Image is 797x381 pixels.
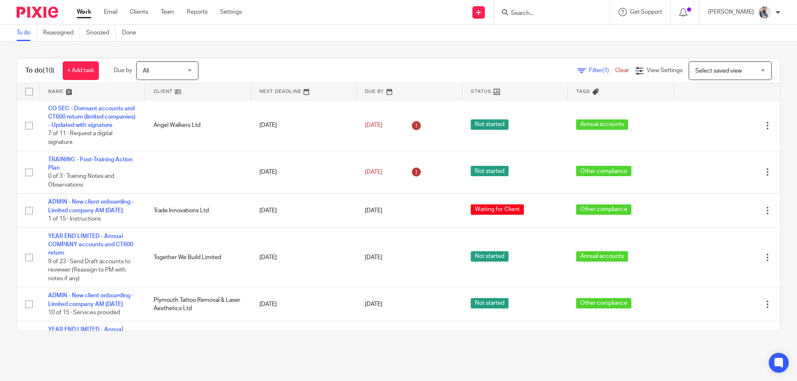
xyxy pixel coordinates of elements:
[615,68,629,73] a: Clear
[365,255,382,260] span: [DATE]
[630,9,662,15] span: Get Support
[576,119,628,130] span: Annual accounts
[122,25,142,41] a: Done
[471,119,509,130] span: Not started
[589,68,615,73] span: Filter
[145,194,251,228] td: Trade Innovations Ltd
[48,173,114,188] span: 0 of 3 · Training Notes and Observations
[48,157,133,171] a: TRAINING - Post-Training Action Plan
[510,10,585,17] input: Search
[145,321,251,364] td: Easy Host (Sussex) Ltd
[104,8,117,16] a: Email
[187,8,208,16] a: Reports
[365,169,382,175] span: [DATE]
[471,204,524,215] span: Waiting for Client
[130,8,148,16] a: Clients
[602,68,609,73] span: (1)
[17,7,58,18] img: Pixie
[365,122,382,128] span: [DATE]
[114,66,132,75] p: Due by
[576,89,590,94] span: Tags
[25,66,54,75] h1: To do
[758,6,771,19] img: Pixie%2002.jpg
[145,287,251,321] td: Plymouth Tattoo Removal & Laser Aesthetics Ltd
[77,8,91,16] a: Work
[48,131,112,146] span: 7 of 11 · Request a digital signature
[695,68,742,74] span: Select saved view
[48,216,101,222] span: 1 of 15 · Instructions
[86,25,116,41] a: Snoozed
[145,100,251,151] td: Angel Walkers Ltd
[48,310,120,315] span: 10 of 15 · Services provided
[161,8,174,16] a: Team
[471,166,509,176] span: Not started
[48,233,133,256] a: YEAR END LIMITED - Annual COMPANY accounts and CT600 return
[576,298,631,308] span: Other compliance
[220,8,242,16] a: Settings
[647,68,682,73] span: View Settings
[43,67,54,74] span: (10)
[251,100,357,151] td: [DATE]
[365,301,382,307] span: [DATE]
[43,25,80,41] a: Reassigned
[576,166,631,176] span: Other compliance
[251,228,357,287] td: [DATE]
[48,199,134,213] a: ADMIN - New client onboarding - Limited company AM [DATE]
[143,68,149,74] span: All
[48,327,133,349] a: YEAR END LIMITED - Annual COMPANY accounts and CT600 return
[48,106,135,129] a: CO SEC - Dormant accounts and CT600 return (limited companies) - Updated with signature
[365,208,382,214] span: [DATE]
[17,25,37,41] a: To do
[251,287,357,321] td: [DATE]
[471,298,509,308] span: Not started
[471,251,509,262] span: Not started
[576,204,631,215] span: Other compliance
[48,293,134,307] a: ADMIN - New client onboarding - Limited company AM [DATE]
[48,259,130,282] span: 9 of 23 · Send Draft accounts to reviewer (Reassign to PM with notes if any)
[145,228,251,287] td: Together We Build Limited
[251,151,357,194] td: [DATE]
[576,251,628,262] span: Annual accounts
[251,194,357,228] td: [DATE]
[251,321,357,364] td: [DATE]
[708,8,754,16] p: [PERSON_NAME]
[63,61,99,80] a: + Add task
